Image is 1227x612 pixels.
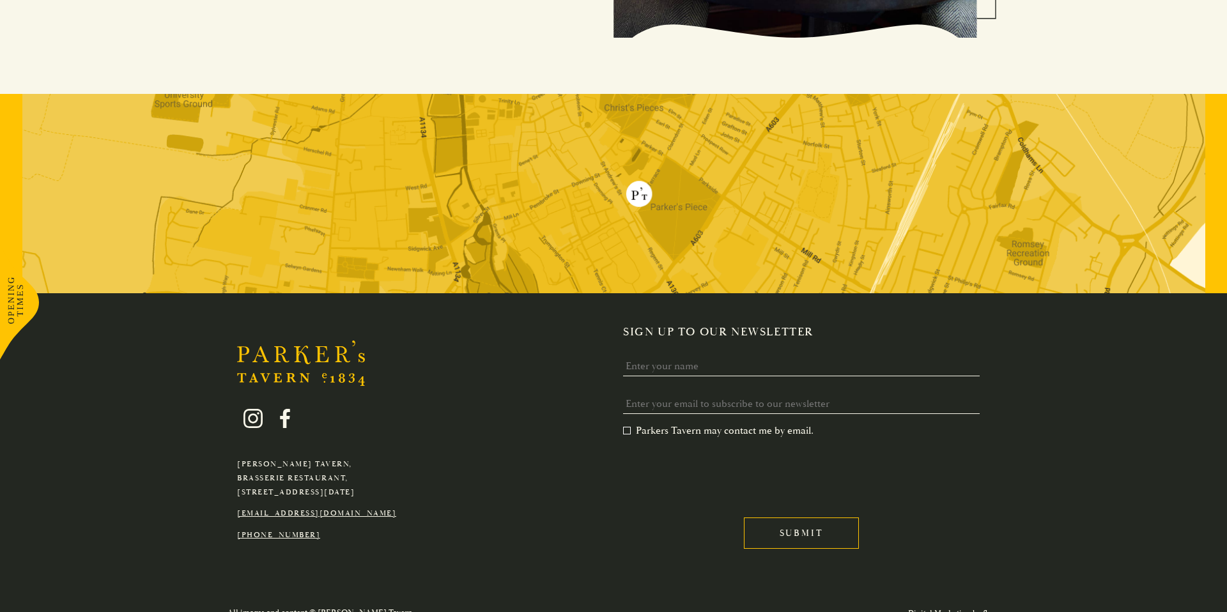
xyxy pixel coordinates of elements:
[623,394,980,414] input: Enter your email to subscribe to our newsletter
[22,94,1205,293] img: map
[237,457,396,499] p: [PERSON_NAME] Tavern, Brasserie Restaurant, [STREET_ADDRESS][DATE]
[623,447,817,497] iframe: reCAPTCHA
[623,325,990,339] h2: Sign up to our newsletter
[623,356,980,376] input: Enter your name
[623,424,814,437] label: Parkers Tavern may contact me by email.
[237,509,396,518] a: [EMAIL_ADDRESS][DOMAIN_NAME]
[237,530,320,540] a: [PHONE_NUMBER]
[744,517,859,549] input: Submit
